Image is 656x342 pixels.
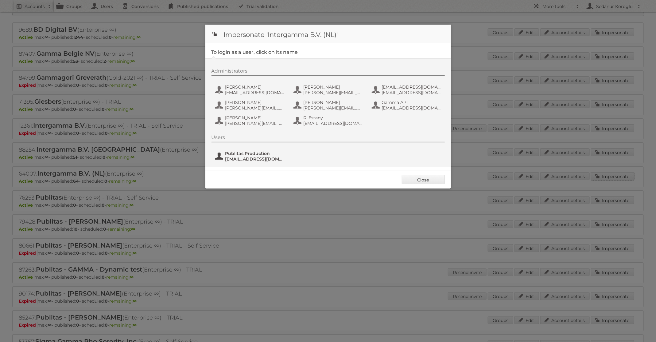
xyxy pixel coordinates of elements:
span: [PERSON_NAME] [304,100,363,105]
div: Administrators [212,68,445,76]
span: Gamma API [382,100,441,105]
button: R. Estany [EMAIL_ADDRESS][DOMAIN_NAME] [293,114,365,127]
span: [PERSON_NAME] [304,84,363,90]
span: [PERSON_NAME][EMAIL_ADDRESS][DOMAIN_NAME] [304,105,363,111]
legend: To login as a user, click on its name [212,49,298,55]
span: [EMAIL_ADDRESS][DOMAIN_NAME] [225,156,285,162]
a: Close [402,175,445,184]
button: Gamma API [EMAIL_ADDRESS][DOMAIN_NAME] [371,99,443,111]
button: [PERSON_NAME] [PERSON_NAME][EMAIL_ADDRESS][DOMAIN_NAME] [293,84,365,96]
span: Publitas Production [225,151,285,156]
span: [PERSON_NAME][EMAIL_ADDRESS][DOMAIN_NAME] [225,105,285,111]
span: R. Estany [304,115,363,121]
span: [EMAIL_ADDRESS][DOMAIN_NAME] [225,90,285,95]
span: [EMAIL_ADDRESS][DOMAIN_NAME] [382,90,441,95]
span: [EMAIL_ADDRESS][DOMAIN_NAME] [382,84,441,90]
span: [PERSON_NAME] [225,115,285,121]
span: [EMAIL_ADDRESS][DOMAIN_NAME] [304,121,363,126]
button: [PERSON_NAME] [PERSON_NAME][EMAIL_ADDRESS][DOMAIN_NAME] [215,114,287,127]
button: [PERSON_NAME] [PERSON_NAME][EMAIL_ADDRESS][DOMAIN_NAME] [215,99,287,111]
h1: Impersonate 'Intergamma B.V. (NL)' [205,25,451,43]
button: [PERSON_NAME] [EMAIL_ADDRESS][DOMAIN_NAME] [215,84,287,96]
span: [PERSON_NAME][EMAIL_ADDRESS][DOMAIN_NAME] [304,90,363,95]
button: [EMAIL_ADDRESS][DOMAIN_NAME] [EMAIL_ADDRESS][DOMAIN_NAME] [371,84,443,96]
button: Publitas Production [EMAIL_ADDRESS][DOMAIN_NAME] [215,150,287,162]
span: [PERSON_NAME] [225,100,285,105]
span: [PERSON_NAME] [225,84,285,90]
span: [EMAIL_ADDRESS][DOMAIN_NAME] [382,105,441,111]
div: Users [212,134,445,142]
span: [PERSON_NAME][EMAIL_ADDRESS][DOMAIN_NAME] [225,121,285,126]
button: [PERSON_NAME] [PERSON_NAME][EMAIL_ADDRESS][DOMAIN_NAME] [293,99,365,111]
